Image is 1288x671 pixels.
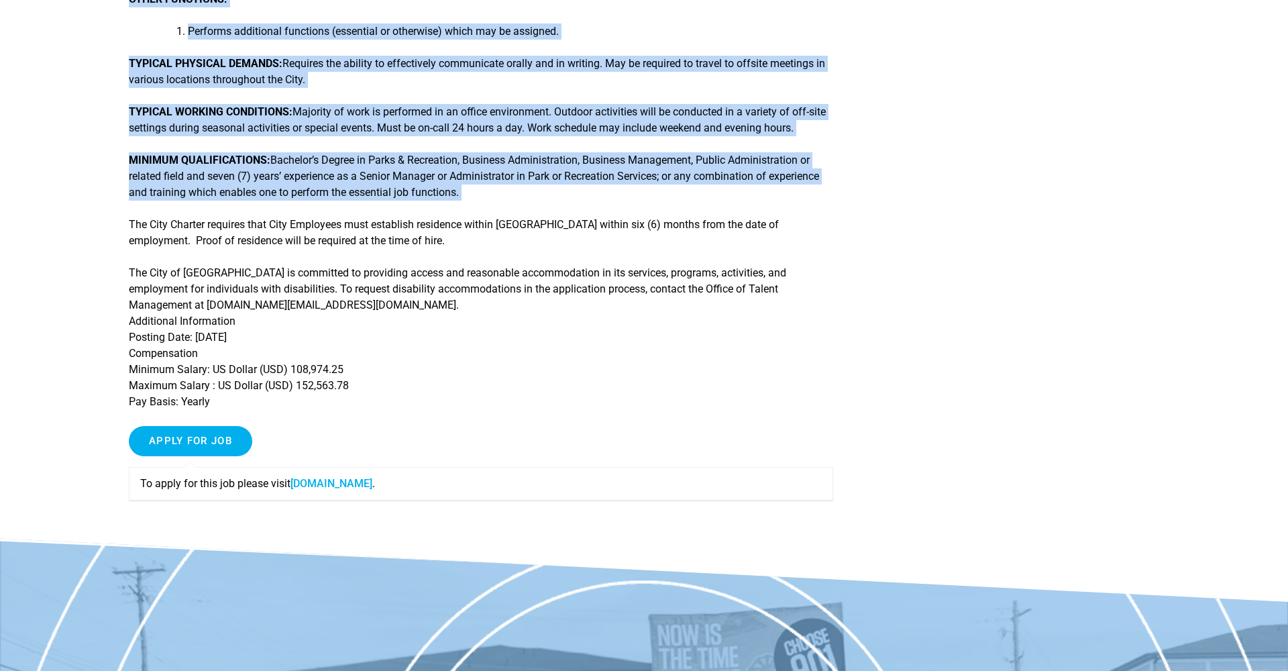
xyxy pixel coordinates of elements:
strong: TYPICAL WORKING CONDITIONS: [129,105,292,118]
li: Performs additional functions (essential or otherwise) which may be assigned. [188,23,833,40]
p: Majority of work is performed in an office environment. Outdoor activities will be conducted in a... [129,104,833,136]
strong: MINIMUM QUALIFICATIONS: [129,154,270,166]
input: Apply for job [129,426,252,456]
a: [DOMAIN_NAME] [290,477,372,490]
p: The City Charter requires that City Employees must establish residence within [GEOGRAPHIC_DATA] w... [129,217,833,249]
p: Bachelor’s Degree in Parks & Recreation, Business Administration, Business Management, Public Adm... [129,152,833,201]
p: The City of [GEOGRAPHIC_DATA] is committed to providing access and reasonable accommodation in it... [129,265,833,410]
strong: TYPICAL PHYSICAL DEMANDS: [129,57,282,70]
p: To apply for this job please visit . [140,476,822,492]
p: Requires the ability to effectively communicate orally and in writing. May be required to travel ... [129,56,833,88]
